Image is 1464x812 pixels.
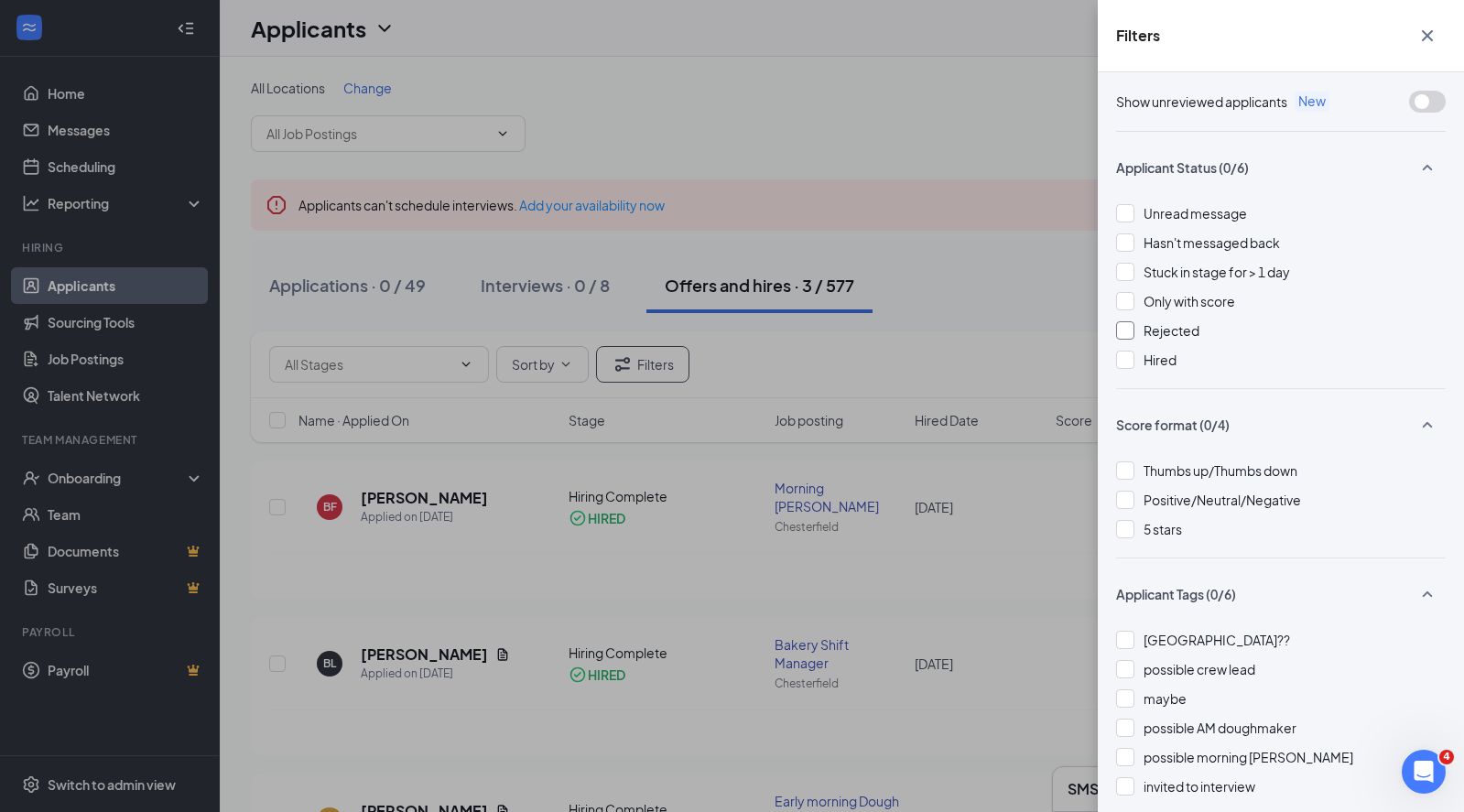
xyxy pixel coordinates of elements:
span: Only with score [1144,293,1235,309]
button: SmallChevronUp [1409,150,1446,185]
span: Stuck in stage for > 1 day [1144,264,1290,280]
span: Thumbs up/Thumbs down [1144,462,1297,479]
svg: SmallChevronUp [1416,583,1438,605]
button: SmallChevronUp [1409,407,1446,442]
span: possible crew lead [1144,661,1255,677]
span: Rejected [1144,322,1199,339]
span: Applicant Status (0/6) [1116,158,1249,177]
button: Cross [1409,18,1446,53]
svg: SmallChevronUp [1416,414,1438,436]
span: maybe [1144,690,1187,707]
span: Hasn't messaged back [1144,234,1280,251]
span: Show unreviewed applicants [1116,92,1287,112]
h5: Filters [1116,26,1160,46]
span: [GEOGRAPHIC_DATA]?? [1144,632,1290,648]
svg: SmallChevronUp [1416,157,1438,179]
button: SmallChevronUp [1409,577,1446,612]
svg: Cross [1416,25,1438,47]
span: Positive/Neutral/Negative [1144,492,1301,508]
span: Hired [1144,352,1177,368]
span: Score format (0/4) [1116,416,1230,434]
span: Applicant Tags (0/6) [1116,585,1236,603]
span: 4 [1439,750,1454,764]
span: New [1295,92,1329,112]
span: possible AM doughmaker [1144,720,1296,736]
span: Unread message [1144,205,1247,222]
span: possible morning [PERSON_NAME] [1144,749,1353,765]
iframe: Intercom live chat [1402,750,1446,794]
span: invited to interview [1144,778,1255,795]
span: 5 stars [1144,521,1182,537]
